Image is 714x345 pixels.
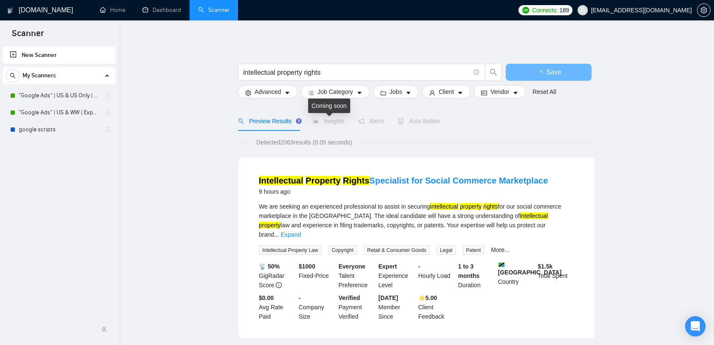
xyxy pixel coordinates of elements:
b: Verified [339,294,360,301]
mark: Intellectual [259,176,303,185]
button: userClientcaret-down [422,85,470,99]
mark: Property [306,176,340,185]
div: We are seeking an experienced professional to assist in securing for our social commerce marketpl... [259,202,574,239]
span: Legal [436,246,456,255]
img: 🇹🇿 [499,262,504,268]
b: - [299,294,301,301]
div: Country [496,262,536,290]
b: $ 1000 [299,263,315,270]
button: settingAdvancedcaret-down [238,85,297,99]
div: Fixed-Price [297,262,337,290]
span: Retail & Consumer Goods [364,246,430,255]
input: Search Freelance Jobs... [243,67,470,78]
span: Detected 2063 results (0.05 seconds) [250,138,358,147]
a: searchScanner [198,6,229,14]
div: 9 hours ago [259,187,548,197]
div: Coming soon [308,99,350,113]
div: Avg Rate Paid [257,293,297,321]
b: $ 1.5k [538,263,552,270]
div: Hourly Load [416,262,456,290]
span: caret-down [284,90,290,96]
span: Jobs [390,87,402,96]
span: Alerts [358,118,385,124]
span: caret-down [405,90,411,96]
b: ⭐️ 5.00 [418,294,437,301]
div: Total Spent [536,262,576,290]
span: idcard [481,90,487,96]
span: Insights [313,118,344,124]
span: folder [380,90,386,96]
span: Connects: [532,6,558,15]
span: caret-down [457,90,463,96]
span: caret-down [357,90,363,96]
div: Duration [456,262,496,290]
mark: Rights [343,176,369,185]
a: Intellectual Property RightsSpecialist for Social Commerce Marketplace [259,176,548,185]
span: Client [439,87,454,96]
div: Open Intercom Messenger [685,316,705,337]
div: Client Feedback [416,293,456,321]
span: info-circle [474,70,479,75]
a: Reset All [533,87,556,96]
a: "Google Ads" | US & US Only | Expert [19,87,99,104]
span: info-circle [276,282,282,288]
span: search [485,68,501,76]
b: - [418,263,420,270]
button: search [6,69,20,82]
a: dashboardDashboard [142,6,181,14]
mark: intellectual [520,212,548,219]
span: bars [308,90,314,96]
b: [GEOGRAPHIC_DATA] [498,262,562,276]
span: user [580,7,586,13]
div: Experience Level [377,262,416,290]
mark: intellectual [430,203,458,210]
span: Scanner [5,27,51,45]
div: Company Size [297,293,337,321]
span: user [429,90,435,96]
button: search [485,64,502,81]
span: 189 [559,6,569,15]
span: Preview Results [238,118,299,124]
img: upwork-logo.png [522,7,529,14]
a: New Scanner [10,47,109,64]
button: setting [697,3,711,17]
button: Save [506,64,592,81]
mark: property [259,222,280,229]
li: New Scanner [3,47,116,64]
span: search [238,118,244,124]
a: Expand [280,231,300,238]
span: notification [358,118,364,124]
span: Intellectual Property Law [259,246,321,255]
span: search [6,73,19,79]
div: GigRadar Score [257,262,297,290]
b: Expert [378,263,397,270]
img: logo [7,4,13,17]
a: homeHome [100,6,125,14]
a: google scripts [19,121,99,138]
span: area-chart [313,118,319,124]
span: holder [105,126,111,133]
span: caret-down [513,90,518,96]
b: Everyone [339,263,365,270]
span: Copyright [328,246,357,255]
mark: rights [483,203,498,210]
b: 1 to 3 months [458,263,480,279]
span: Save [546,67,561,77]
div: Talent Preference [337,262,377,290]
b: 📡 50% [259,263,280,270]
button: idcardVendorcaret-down [474,85,526,99]
span: double-left [101,325,110,334]
span: holder [105,92,111,99]
span: loading [536,70,546,77]
button: barsJob Categorycaret-down [301,85,369,99]
span: setting [245,90,251,96]
mark: property [460,203,482,210]
span: Patent [463,246,484,255]
button: folderJobscaret-down [373,85,419,99]
span: Auto Bidder [398,118,440,124]
div: Tooltip anchor [295,117,303,125]
a: setting [697,7,711,14]
span: Advanced [255,87,281,96]
b: [DATE] [378,294,398,301]
span: robot [398,118,404,124]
